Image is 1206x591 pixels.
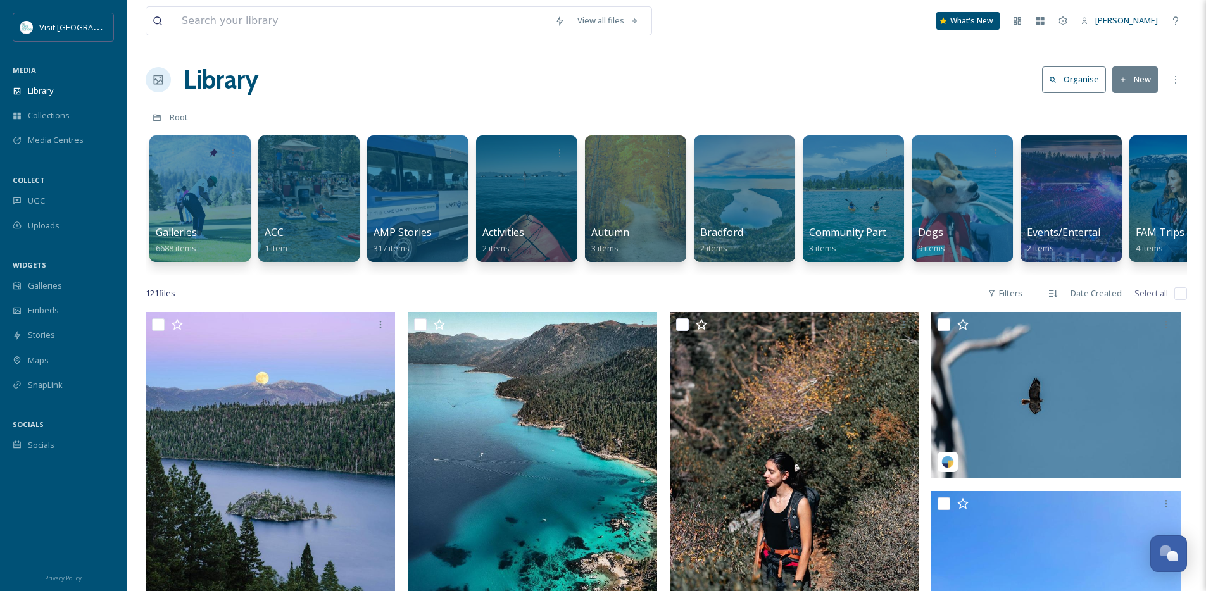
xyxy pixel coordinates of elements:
button: Organise [1042,66,1106,92]
span: Events/Entertainment [1027,225,1131,239]
span: Community Partner [809,225,903,239]
span: 4 items [1136,242,1163,254]
span: WIDGETS [13,260,46,270]
span: Select all [1134,287,1168,299]
span: Galleries [156,225,197,239]
span: 3 items [809,242,836,254]
span: Root [170,111,188,123]
span: Activities [482,225,524,239]
span: UGC [28,195,45,207]
span: AMP Stories [374,225,432,239]
a: What's New [936,12,1000,30]
img: snapsea-logo.png [941,456,954,468]
span: Autumn [591,225,629,239]
span: Embeds [28,304,59,316]
a: Dogs9 items [918,227,945,254]
span: 2 items [482,242,510,254]
span: Library [28,85,53,97]
a: Autumn3 items [591,227,629,254]
a: Activities2 items [482,227,524,254]
a: ACC1 item [265,227,287,254]
button: Open Chat [1150,535,1187,572]
span: Collections [28,109,70,121]
a: Root [170,109,188,125]
span: SnapLink [28,379,63,391]
span: [PERSON_NAME] [1095,15,1158,26]
a: AMP Stories317 items [374,227,432,254]
span: Uploads [28,220,60,232]
span: 6688 items [156,242,196,254]
span: ACC [265,225,284,239]
a: Galleries6688 items [156,227,197,254]
span: 317 items [374,242,410,254]
span: 2 items [1027,242,1054,254]
span: 9 items [918,242,945,254]
span: Socials [28,439,54,451]
span: Stories [28,329,55,341]
span: Dogs [918,225,943,239]
span: Media Centres [28,134,84,146]
a: Privacy Policy [45,569,82,585]
input: Search your library [175,7,548,35]
a: [PERSON_NAME] [1074,8,1164,33]
img: download.jpeg [20,21,33,34]
a: Events/Entertainment2 items [1027,227,1131,254]
a: Bradford2 items [700,227,743,254]
span: 2 items [700,242,727,254]
div: Date Created [1064,281,1128,306]
span: Bradford [700,225,743,239]
span: Maps [28,354,49,366]
img: mathias_posch-18083110079490767.jpeg [931,312,1181,478]
a: FAM Trips4 items [1136,227,1184,254]
a: Library [184,61,258,99]
span: 3 items [591,242,619,254]
a: View all files [571,8,645,33]
span: Privacy Policy [45,574,82,582]
span: 121 file s [146,287,175,299]
span: 1 item [265,242,287,254]
button: New [1112,66,1158,92]
span: Galleries [28,280,62,292]
div: Filters [981,281,1029,306]
span: Visit [GEOGRAPHIC_DATA] [39,21,137,33]
span: MEDIA [13,65,36,75]
span: FAM Trips [1136,225,1184,239]
a: Community Partner3 items [809,227,903,254]
span: COLLECT [13,175,45,185]
span: SOCIALS [13,420,44,429]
